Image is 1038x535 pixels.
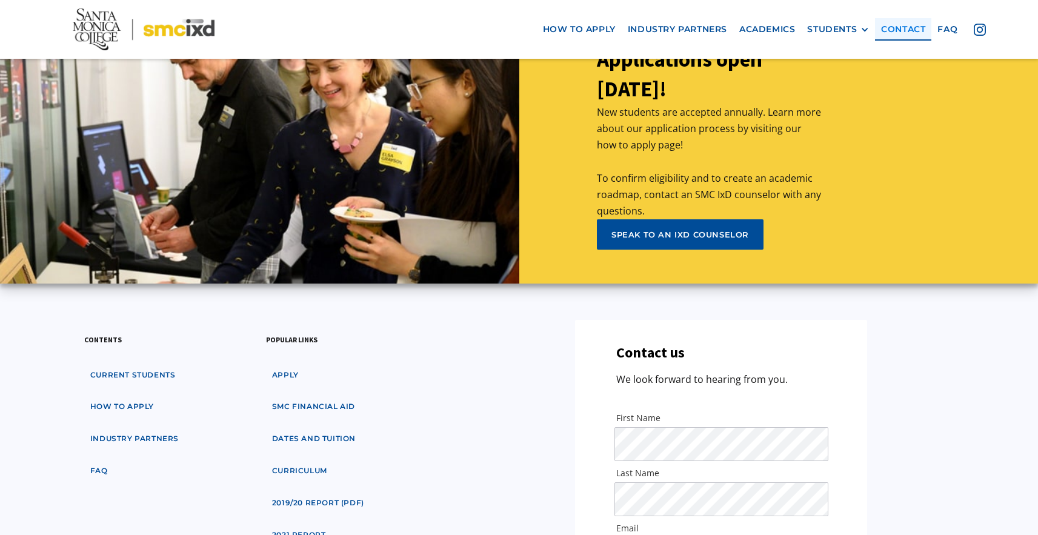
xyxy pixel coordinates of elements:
[597,45,822,104] h2: Applications open [DATE]!
[616,371,788,388] p: We look forward to hearing from you.
[875,18,931,41] a: contact
[537,18,622,41] a: how to apply
[84,428,185,450] a: industry partners
[84,334,122,345] h3: contents
[84,364,182,387] a: Current students
[266,460,333,482] a: curriculum
[597,104,822,219] p: New students are accepted annually. Learn more about our application process by visiting our how ...
[616,412,827,424] label: First Name
[616,344,685,362] h3: Contact us
[616,522,827,534] label: Email
[622,18,733,41] a: industry partners
[266,396,361,418] a: SMC financial aid
[84,396,160,418] a: how to apply
[266,492,370,514] a: 2019/20 Report (pdf)
[266,428,362,450] a: dates and tuition
[73,8,215,50] img: Santa Monica College - SMC IxD logo
[807,24,857,35] div: STUDENTS
[597,219,764,250] a: speak to an ixd counselor
[611,229,749,240] div: speak to an ixd counselor
[616,467,827,479] label: Last Name
[266,334,318,345] h3: popular links
[974,24,986,36] img: icon - instagram
[266,364,305,387] a: apply
[84,460,114,482] a: faq
[931,18,963,41] a: faq
[807,24,869,35] div: STUDENTS
[733,18,801,41] a: Academics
